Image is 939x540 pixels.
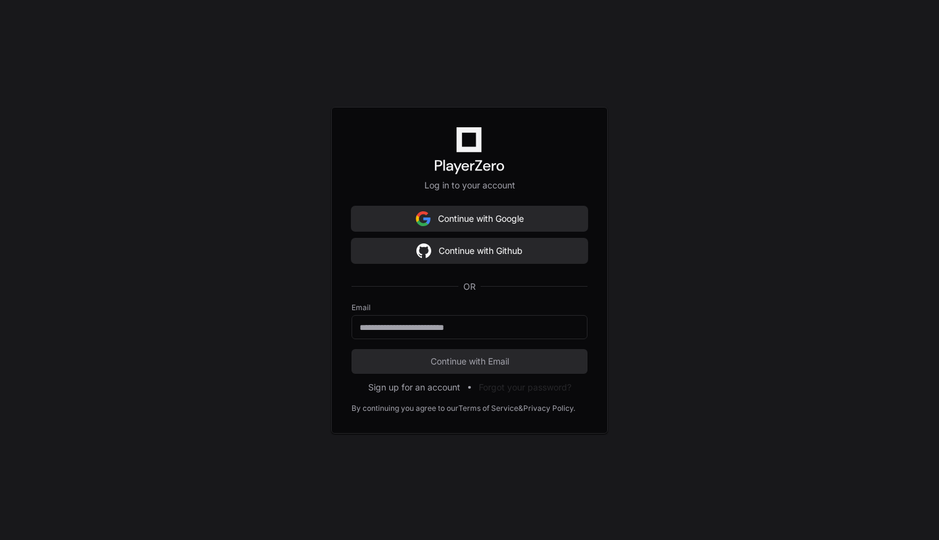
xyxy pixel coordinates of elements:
button: Continue with Google [352,206,587,231]
div: & [518,403,523,413]
button: Continue with Email [352,349,587,374]
a: Terms of Service [458,403,518,413]
label: Email [352,303,587,313]
span: OR [458,281,481,293]
button: Sign up for an account [368,381,460,394]
span: Continue with Email [352,355,587,368]
img: Sign in with google [416,206,431,231]
button: Continue with Github [352,238,587,263]
div: By continuing you agree to our [352,403,458,413]
p: Log in to your account [352,179,587,192]
a: Privacy Policy. [523,403,575,413]
img: Sign in with google [416,238,431,263]
button: Forgot your password? [479,381,571,394]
